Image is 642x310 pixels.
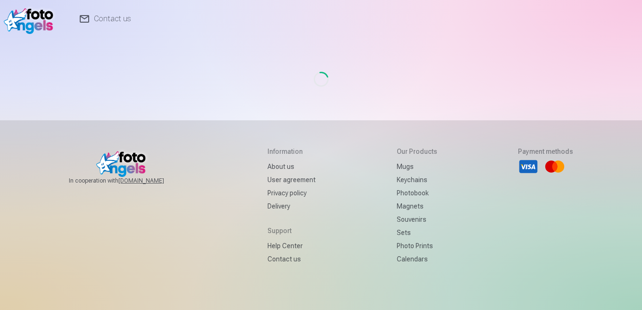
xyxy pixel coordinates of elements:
[118,177,187,184] a: [DOMAIN_NAME]
[267,226,316,235] h5: Support
[397,160,437,173] a: Mugs
[397,226,437,239] a: Sets
[397,186,437,200] a: Photobook
[69,177,187,184] span: In cooperation with
[397,213,437,226] a: Souvenirs
[518,147,573,156] h5: Payment methods
[397,173,437,186] a: Keychains
[4,4,58,34] img: /v1
[544,156,565,177] li: Mastercard
[397,147,437,156] h5: Our products
[397,252,437,266] a: Calendars
[397,239,437,252] a: Photo prints
[267,186,316,200] a: Privacy policy
[267,239,316,252] a: Help Center
[267,252,316,266] a: Contact us
[267,173,316,186] a: User agreement
[518,156,539,177] li: Visa
[267,160,316,173] a: About us
[397,200,437,213] a: Magnets
[267,200,316,213] a: Delivery
[267,147,316,156] h5: Information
